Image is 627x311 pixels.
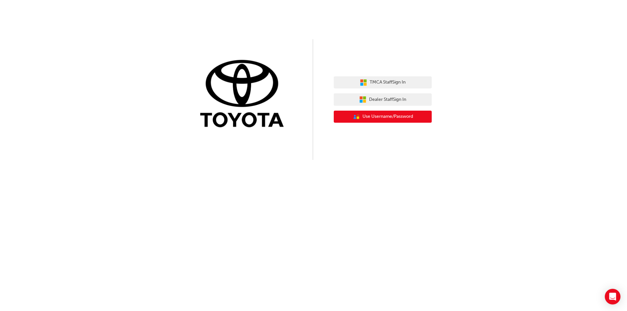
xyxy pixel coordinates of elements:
img: Trak [195,58,293,131]
span: Dealer Staff Sign In [369,96,406,103]
span: TMCA Staff Sign In [370,79,406,86]
button: Dealer StaffSign In [334,93,432,106]
button: Use Username/Password [334,111,432,123]
button: TMCA StaffSign In [334,76,432,89]
span: Use Username/Password [362,113,413,120]
div: Open Intercom Messenger [605,289,620,304]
